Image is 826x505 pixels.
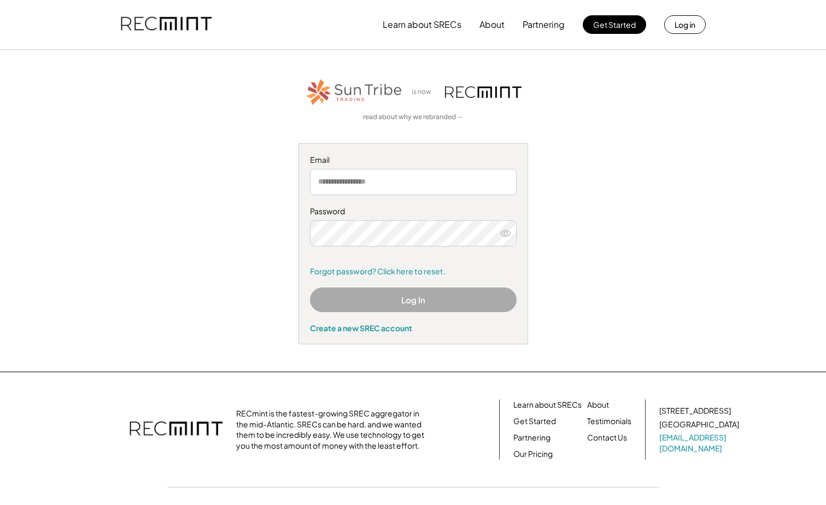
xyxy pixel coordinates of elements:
[445,86,522,98] img: recmint-logotype%403x.png
[523,14,565,36] button: Partnering
[513,432,550,443] a: Partnering
[513,449,553,460] a: Our Pricing
[587,432,627,443] a: Contact Us
[409,87,440,97] div: is now
[121,6,212,43] img: recmint-logotype%403x.png
[659,419,739,430] div: [GEOGRAPHIC_DATA]
[583,15,646,34] button: Get Started
[587,416,631,427] a: Testimonials
[513,400,582,410] a: Learn about SRECs
[479,14,505,36] button: About
[659,432,741,454] a: [EMAIL_ADDRESS][DOMAIN_NAME]
[236,408,430,451] div: RECmint is the fastest-growing SREC aggregator in the mid-Atlantic. SRECs can be hard, and we wan...
[310,206,517,217] div: Password
[363,113,464,122] a: read about why we rebranded →
[310,266,517,277] a: Forgot password? Click here to reset.
[659,406,731,416] div: [STREET_ADDRESS]
[130,410,222,449] img: recmint-logotype%403x.png
[664,15,706,34] button: Log in
[310,155,517,166] div: Email
[383,14,461,36] button: Learn about SRECs
[513,416,556,427] a: Get Started
[305,77,403,107] img: STT_Horizontal_Logo%2B-%2BColor.png
[310,323,517,333] div: Create a new SREC account
[587,400,609,410] a: About
[310,287,517,312] button: Log In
